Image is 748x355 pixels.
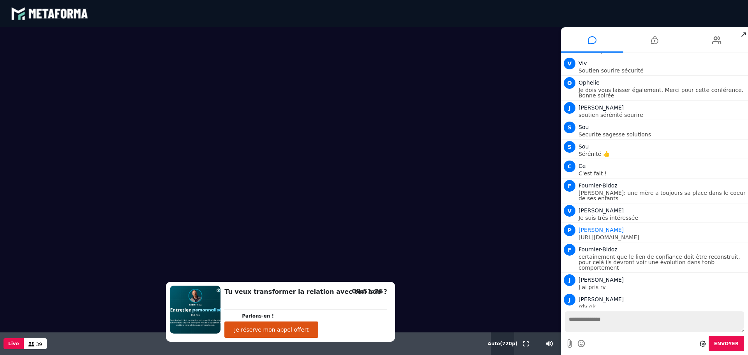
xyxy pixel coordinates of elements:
[579,254,746,270] p: certainement que le lien de confiance doit être reconstruit, pour celà ils devront voir une évolu...
[224,287,387,297] h2: Tu veux transformer la relation avec ton ado ?
[36,342,42,347] span: 39
[564,122,575,133] span: S
[486,332,519,355] button: Auto(720p)
[579,112,746,118] p: soutien sérénité sourire
[579,284,746,290] p: J ai pris rv
[170,286,221,334] img: 1758038531972-o0Ap4NrQxVqGxJXMj58z1kqfcv6A6DSU.jpeg
[579,190,746,201] p: [PERSON_NAME]: une mère a toujours sa place dans le coeur de ses enfants
[564,205,575,217] span: V
[714,341,739,346] span: Envoyer
[739,27,748,41] span: ↗
[564,294,575,306] span: J
[564,224,575,236] span: P
[564,77,575,89] span: O
[579,304,746,309] p: rdv ok
[564,180,575,192] span: F
[4,338,24,349] button: Live
[579,277,624,283] span: [PERSON_NAME]
[579,246,617,253] span: Fournier-Bidoz
[579,215,746,221] p: Je suis très intéressée
[579,207,624,214] span: [PERSON_NAME]
[579,124,589,130] span: Sou
[579,104,624,111] span: [PERSON_NAME]
[579,151,746,157] p: Sérénité 👍
[564,141,575,153] span: S
[564,161,575,172] span: C
[579,87,746,98] p: Je dois vous laisser également. Merci pour cette conférence. Bonne soirée
[579,48,746,54] p: Sécurité, sérénité soutien
[564,58,575,69] span: V
[488,341,517,346] span: Auto ( 720 p)
[564,274,575,286] span: J
[579,296,624,302] span: [PERSON_NAME]
[242,313,387,320] p: Parlons-en !
[709,336,744,351] button: Envoyer
[579,163,586,169] span: Ce
[352,288,383,295] span: 00:51:26
[579,235,746,240] p: [URL][DOMAIN_NAME]
[579,79,600,86] span: Ophelie
[579,143,589,150] span: Sou
[224,321,318,338] button: Je réserve mon appel offert
[579,171,746,176] p: C'est fait !
[564,244,575,256] span: F
[579,182,617,189] span: Fournier-Bidoz
[579,68,746,73] p: Soutien sourire sécurité
[579,227,624,233] span: Animateur
[564,102,575,114] span: J
[579,132,746,137] p: Securite sagesse solutions
[579,60,587,66] span: Viv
